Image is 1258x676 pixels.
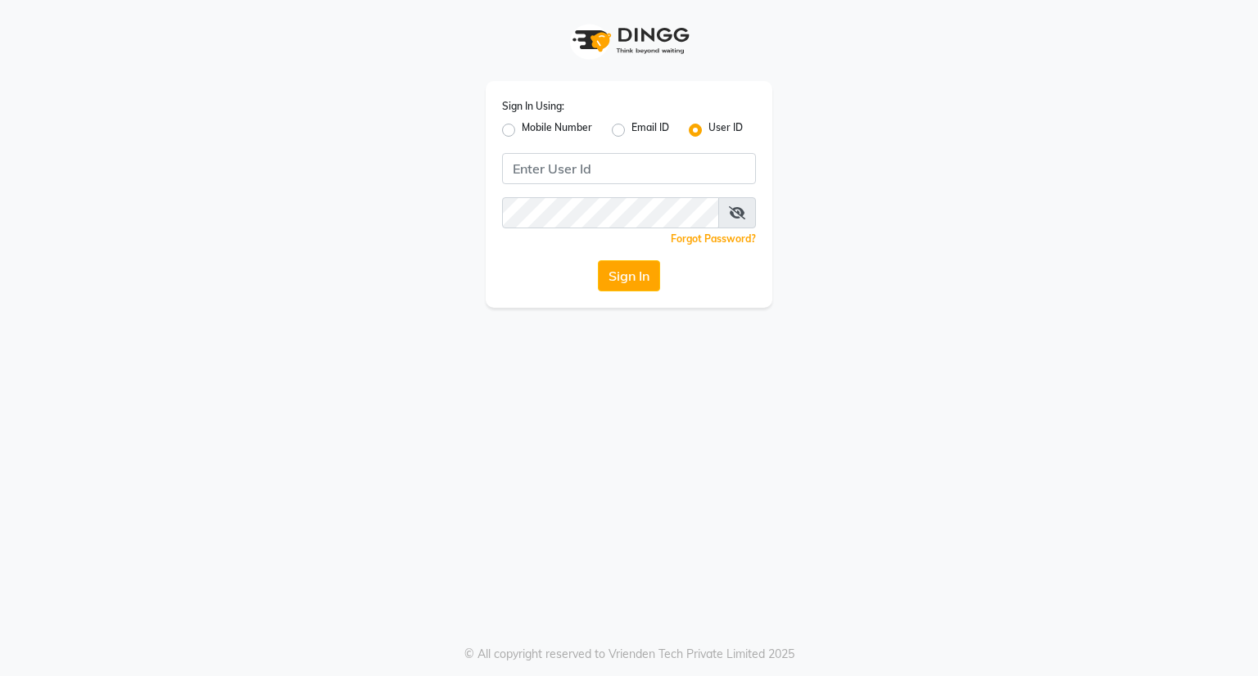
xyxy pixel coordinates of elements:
button: Sign In [598,260,660,291]
img: logo1.svg [563,16,695,65]
label: User ID [708,120,743,140]
label: Sign In Using: [502,99,564,114]
input: Username [502,153,756,184]
input: Username [502,197,719,228]
label: Mobile Number [522,120,592,140]
a: Forgot Password? [671,232,756,245]
label: Email ID [631,120,669,140]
